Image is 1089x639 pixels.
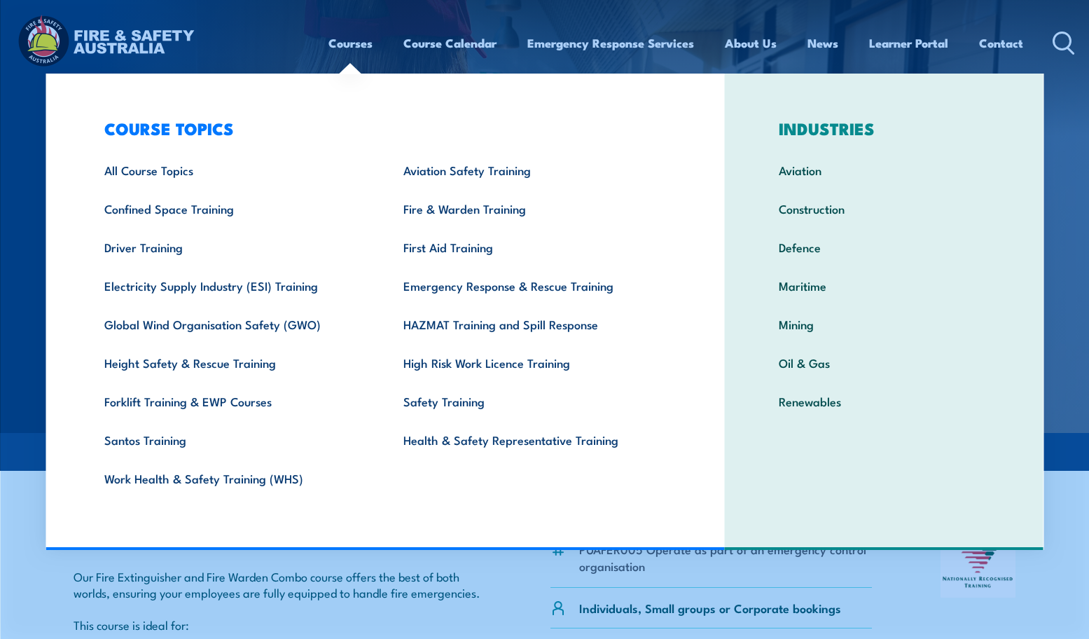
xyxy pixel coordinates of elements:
p: Our Fire Extinguisher and Fire Warden Combo course offers the best of both worlds, ensuring your ... [74,568,483,601]
a: Learner Portal [869,25,948,62]
a: Forklift Training & EWP Courses [83,382,382,420]
img: Nationally Recognised Training logo. [941,526,1016,598]
a: Oil & Gas [757,343,1011,382]
a: Santos Training [83,420,382,459]
a: Electricity Supply Industry (ESI) Training [83,266,382,305]
h3: COURSE TOPICS [83,118,681,138]
a: Driver Training [83,228,382,266]
a: Renewables [757,382,1011,420]
a: HAZMAT Training and Spill Response [382,305,681,343]
a: Course Calendar [403,25,497,62]
a: Work Health & Safety Training (WHS) [83,459,382,497]
a: Global Wind Organisation Safety (GWO) [83,305,382,343]
a: About Us [725,25,777,62]
a: Emergency Response & Rescue Training [382,266,681,305]
p: This course is ideal for: [74,617,483,633]
a: Courses [328,25,373,62]
a: First Aid Training [382,228,681,266]
a: Defence [757,228,1011,266]
a: Aviation Safety Training [382,151,681,189]
a: Confined Space Training [83,189,382,228]
li: PUAFER005 Operate as part of an emergency control organisation [579,541,873,574]
a: Mining [757,305,1011,343]
a: Health & Safety Representative Training [382,420,681,459]
a: All Course Topics [83,151,382,189]
a: Aviation [757,151,1011,189]
p: Individuals, Small groups or Corporate bookings [579,600,841,616]
a: High Risk Work Licence Training [382,343,681,382]
h3: INDUSTRIES [757,118,1011,138]
a: Safety Training [382,382,681,420]
a: Construction [757,189,1011,228]
a: Contact [979,25,1023,62]
a: Fire & Warden Training [382,189,681,228]
a: Maritime [757,266,1011,305]
a: Emergency Response Services [527,25,694,62]
a: Height Safety & Rescue Training [83,343,382,382]
a: News [807,25,838,62]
